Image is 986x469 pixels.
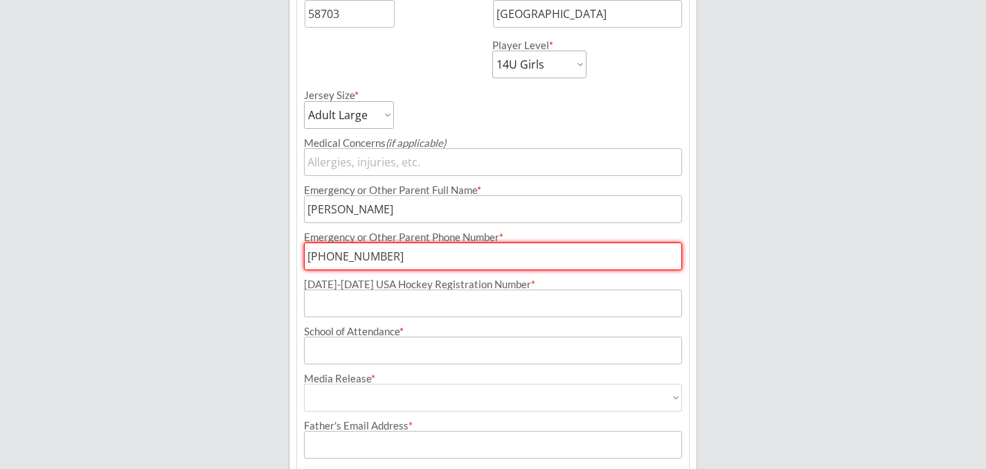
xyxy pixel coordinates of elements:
[304,90,375,100] div: Jersey Size
[304,373,682,384] div: Media Release
[304,138,682,148] div: Medical Concerns
[492,40,586,51] div: Player Level
[304,185,682,195] div: Emergency or Other Parent Full Name
[304,279,682,290] div: [DATE]-[DATE] USA Hockey Registration Number
[304,148,682,176] input: Allergies, injuries, etc.
[304,326,682,337] div: School of Attendance
[304,232,682,242] div: Emergency or Other Parent Phone Number
[386,136,446,149] em: (if applicable)
[304,421,682,431] div: Father's Email Address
